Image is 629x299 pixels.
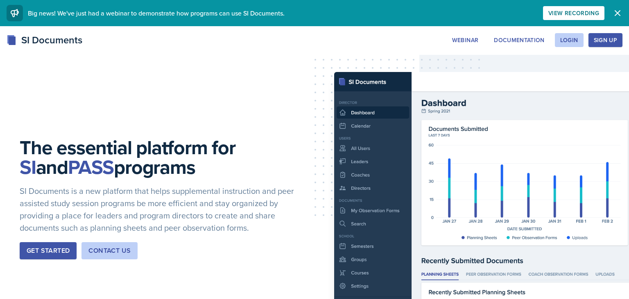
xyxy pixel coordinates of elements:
button: Webinar [447,33,484,47]
button: Login [555,33,584,47]
span: Big news! We've just had a webinar to demonstrate how programs can use SI Documents. [28,9,285,18]
button: Contact Us [81,242,138,259]
button: Get Started [20,242,77,259]
div: Webinar [452,37,478,43]
button: Documentation [489,33,550,47]
div: View Recording [548,10,599,16]
div: Sign Up [594,37,617,43]
div: SI Documents [7,33,82,47]
button: View Recording [543,6,604,20]
button: Sign Up [588,33,622,47]
div: Documentation [494,37,545,43]
div: Contact Us [88,246,131,256]
div: Get Started [27,246,70,256]
div: Login [560,37,578,43]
